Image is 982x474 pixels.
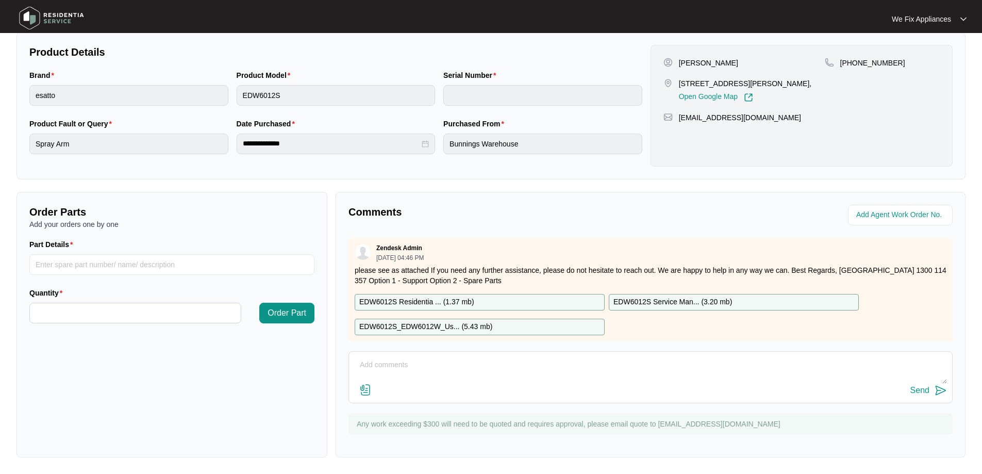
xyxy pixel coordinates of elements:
[29,45,642,59] p: Product Details
[29,119,116,129] label: Product Fault or Query
[679,93,753,102] a: Open Google Map
[663,112,673,122] img: map-pin
[15,3,88,34] img: residentia service logo
[237,70,295,80] label: Product Model
[443,70,500,80] label: Serial Number
[443,134,642,154] input: Purchased From
[29,288,66,298] label: Quantity
[910,386,929,395] div: Send
[259,303,314,323] button: Order Part
[30,303,241,323] input: Quantity
[613,297,732,308] p: EDW6012S Service Man... ( 3.20 mb )
[910,384,947,398] button: Send
[443,119,508,129] label: Purchased From
[357,419,947,429] p: Any work exceeding $300 will need to be quoted and requires approval, please email quote to [EMAI...
[29,205,314,219] p: Order Parts
[960,17,967,22] img: dropdown arrow
[29,70,58,80] label: Brand
[840,58,905,68] p: [PHONE_NUMBER]
[892,14,951,24] p: We Fix Appliances
[679,78,812,89] p: [STREET_ADDRESS][PERSON_NAME],
[443,85,642,106] input: Serial Number
[29,254,314,275] input: Part Details
[935,384,947,397] img: send-icon.svg
[663,78,673,88] img: map-pin
[348,205,643,219] p: Comments
[679,58,738,68] p: [PERSON_NAME]
[237,85,436,106] input: Product Model
[29,219,314,230] p: Add your orders one by one
[856,209,946,221] input: Add Agent Work Order No.
[29,134,228,154] input: Product Fault or Query
[359,297,474,308] p: EDW6012S Residentia ... ( 1.37 mb )
[268,307,306,319] span: Order Part
[355,244,371,260] img: user.svg
[29,85,228,106] input: Brand
[825,58,834,67] img: map-pin
[679,112,801,123] p: [EMAIL_ADDRESS][DOMAIN_NAME]
[29,239,77,250] label: Part Details
[243,138,420,149] input: Date Purchased
[663,58,673,67] img: user-pin
[376,244,422,252] p: Zendesk Admin
[237,119,299,129] label: Date Purchased
[744,93,753,102] img: Link-External
[359,321,492,333] p: EDW6012S_EDW6012W_Us... ( 5.43 mb )
[376,255,424,261] p: [DATE] 04:46 PM
[359,384,372,396] img: file-attachment-doc.svg
[355,265,946,286] p: please see as attached If you need any further assistance, please do not hesitate to reach out. W...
